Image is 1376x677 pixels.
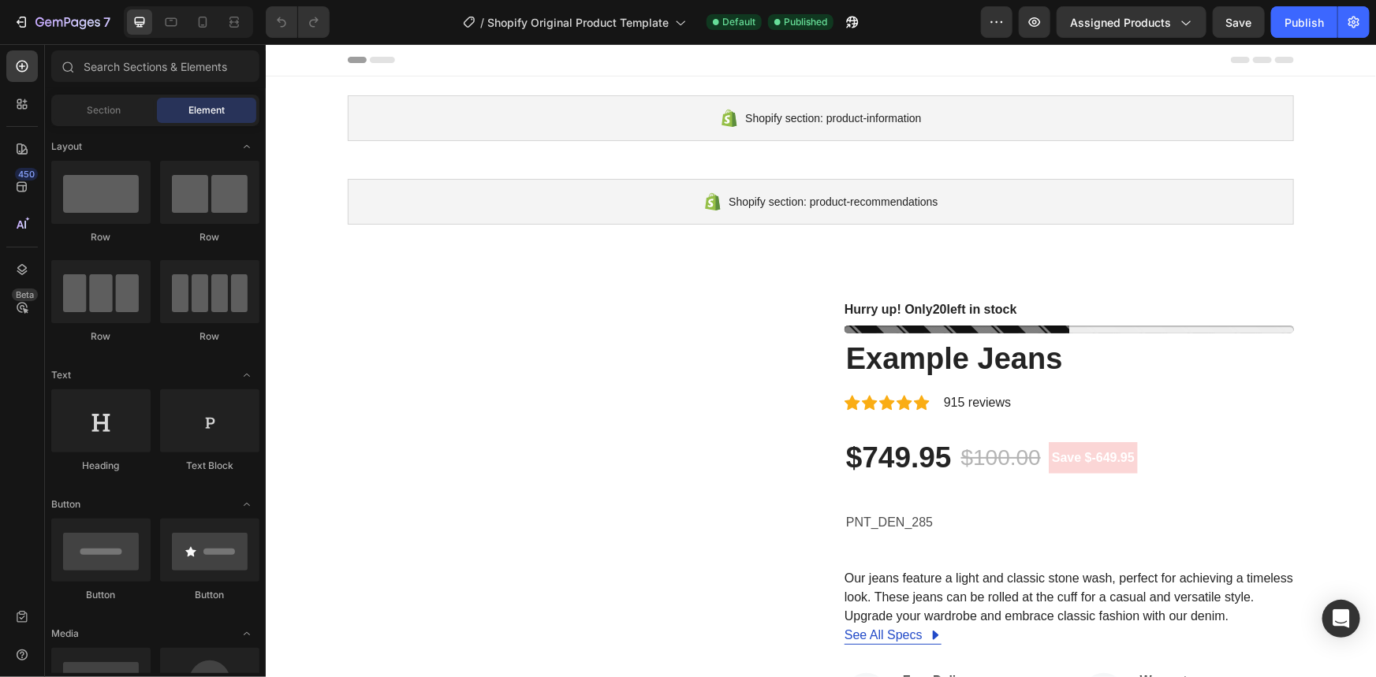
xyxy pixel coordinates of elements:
button: Save [1213,6,1265,38]
p: Free Delivery [637,627,777,646]
div: Text Block [160,459,259,473]
h2: PNT_DEN_285 [579,466,1028,492]
div: $100.00 [694,396,777,432]
span: Shopify section: product-information [479,65,655,84]
span: 20 [667,259,681,272]
span: Save [1226,16,1252,29]
a: See All Specs [579,582,676,601]
div: Row [160,329,259,344]
button: 7 [6,6,117,38]
span: Toggle open [234,621,259,646]
span: Element [188,103,225,117]
div: Button [51,588,151,602]
input: Search Sections & Elements [51,50,259,82]
div: Open Intercom Messenger [1322,600,1360,638]
div: Row [160,230,259,244]
div: Row [51,329,151,344]
iframe: Design area [266,44,1376,677]
span: Assigned Products [1070,14,1171,31]
p: Warranty [874,627,999,646]
span: Toggle open [234,492,259,517]
span: Text [51,368,71,382]
span: Toggle open [234,363,259,388]
span: Button [51,497,80,511]
div: Heading [51,459,151,473]
div: $749.95 [579,395,688,433]
span: Published [784,15,827,29]
p: Our jeans feature a light and classic stone wash, perfect for achieving a timeless look. These je... [579,527,1027,578]
p: 915 reviews [678,349,745,368]
span: Shopify section: product-recommendations [463,148,672,167]
div: 450 [15,168,38,180]
p: 7 [103,13,110,32]
div: Undo/Redo [266,6,330,38]
div: Row [51,230,151,244]
pre: Save $-649.95 [783,398,872,430]
span: Default [722,15,755,29]
div: Beta [12,288,38,301]
span: Media [51,627,79,641]
span: Shopify Original Product Template [487,14,669,31]
button: Assigned Products [1057,6,1206,38]
span: Section [88,103,121,117]
p: Hurry up! Only left in stock [579,256,751,275]
span: Toggle open [234,134,259,159]
h2: Example Jeans [579,296,1028,335]
div: Button [160,588,259,602]
button: Publish [1271,6,1337,38]
div: See All Specs [579,582,657,601]
span: / [480,14,484,31]
div: Publish [1285,14,1324,31]
span: Layout [51,139,82,154]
